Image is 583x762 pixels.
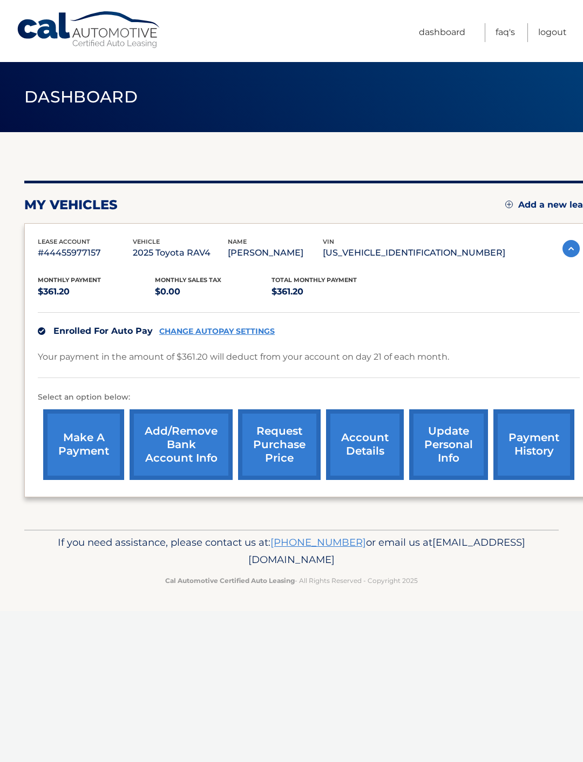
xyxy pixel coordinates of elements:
span: vehicle [133,238,160,245]
a: update personal info [409,409,488,480]
p: $361.20 [38,284,155,299]
p: [US_VEHICLE_IDENTIFICATION_NUMBER] [323,245,505,260]
a: Logout [538,23,567,42]
p: If you need assistance, please contact us at: or email us at [40,534,543,568]
span: Monthly Payment [38,276,101,284]
img: check.svg [38,327,45,335]
a: Add/Remove bank account info [130,409,233,480]
span: Enrolled For Auto Pay [53,326,153,336]
a: Cal Automotive [16,11,162,49]
p: 2025 Toyota RAV4 [133,245,228,260]
p: Select an option below: [38,391,580,404]
h2: my vehicles [24,197,118,213]
a: account details [326,409,404,480]
img: add.svg [505,201,513,208]
a: [PHONE_NUMBER] [270,536,366,548]
p: $0.00 [155,284,272,299]
span: vin [323,238,334,245]
img: accordion-active.svg [562,240,580,257]
p: [PERSON_NAME] [228,245,323,260]
p: Your payment in the amount of $361.20 will deduct from your account on day 21 of each month. [38,349,449,365]
p: - All Rights Reserved - Copyright 2025 [40,575,543,586]
a: payment history [493,409,574,480]
span: Monthly sales Tax [155,276,221,284]
a: CHANGE AUTOPAY SETTINGS [159,327,275,336]
a: Dashboard [419,23,465,42]
span: lease account [38,238,90,245]
span: Total Monthly Payment [272,276,357,284]
a: make a payment [43,409,124,480]
span: Dashboard [24,87,138,107]
span: name [228,238,247,245]
p: $361.20 [272,284,389,299]
a: FAQ's [496,23,515,42]
a: request purchase price [238,409,321,480]
strong: Cal Automotive Certified Auto Leasing [165,576,295,585]
p: #44455977157 [38,245,133,260]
